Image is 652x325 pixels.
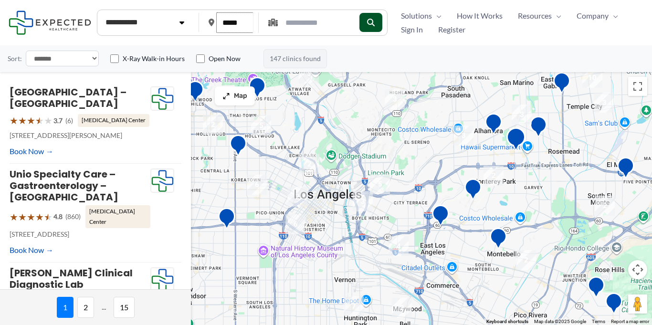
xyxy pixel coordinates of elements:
[628,77,647,96] button: Toggle fullscreen view
[285,214,305,234] div: 6
[385,89,405,109] div: 3
[249,77,266,101] div: Hd Diagnostic Imaging
[27,112,35,129] span: ★
[187,81,204,105] div: Belmont Village Senior Living Hollywood Hills
[114,297,135,318] span: 15
[432,205,449,229] div: Edward R. Roybal Comprehensive Health Center
[18,112,27,129] span: ★
[65,115,73,127] span: (6)
[218,208,235,232] div: Western Convalescent Hospital
[553,72,570,96] div: Unio Specialty Care – Gastroenterology – Temple City
[393,22,431,37] a: Sign In
[485,113,502,137] div: Pacific Medical Imaging
[582,68,602,88] div: 10
[432,9,442,23] span: Menu Toggle
[506,127,526,154] div: Synergy Imaging Center
[490,228,507,252] div: Montebello Advanced Imaging
[609,9,618,23] span: Menu Toggle
[10,208,18,226] span: ★
[8,52,22,65] label: Sort:
[151,169,174,193] img: Expected Healthcare Logo
[9,10,91,35] img: Expected Healthcare Logo - side, dark font, small
[552,9,561,23] span: Menu Toggle
[251,115,271,136] div: 5
[209,54,241,63] label: Open Now
[234,92,247,100] span: Map
[389,236,409,256] div: 4
[392,298,412,318] div: 2
[65,210,81,223] span: (860)
[287,187,307,207] div: 2
[569,9,626,23] a: CompanyMenu Toggle
[484,166,504,186] div: 2
[605,293,622,317] div: Mantro Mobile Imaging Llc
[594,93,614,113] div: 3
[27,208,35,226] span: ★
[85,205,150,229] span: [MEDICAL_DATA] Center
[10,85,126,110] a: [GEOGRAPHIC_DATA] – [GEOGRAPHIC_DATA]
[588,276,605,301] div: Montes Medical Group, Inc.
[516,250,536,270] div: 2
[10,243,53,257] a: Book Now
[203,115,223,135] div: 2
[263,49,327,68] span: 147 clinics found
[299,154,319,174] div: 2
[464,178,482,203] div: Monterey Park Hospital AHMC
[123,54,185,63] label: X-Ray Walk-in Hours
[577,9,609,23] span: Company
[595,196,615,216] div: 2
[10,168,118,204] a: Unio Specialty Care – Gastroenterology – [GEOGRAPHIC_DATA]
[401,9,432,23] span: Solutions
[457,9,503,23] span: How It Works
[299,63,319,84] div: 5
[151,268,174,292] img: Expected Healthcare Logo
[247,175,267,195] div: 6
[77,297,94,318] span: 2
[230,135,247,159] div: Western Diagnostic Radiology by RADDICO &#8211; Central LA
[611,319,649,324] a: Report a map error
[617,157,634,181] div: Centrelake Imaging &#8211; El Monte
[44,208,53,226] span: ★
[35,208,44,226] span: ★
[592,319,605,324] a: Terms (opens in new tab)
[530,116,547,140] div: Diagnostic Medical Group
[222,92,230,100] img: Maximize
[10,129,150,142] p: [STREET_ADDRESS][PERSON_NAME]
[18,208,27,226] span: ★
[57,297,74,318] span: 1
[512,105,532,125] div: 3
[401,22,423,37] span: Sign In
[453,126,473,146] div: 3
[151,87,174,111] img: Expected Healthcare Logo
[353,191,373,211] div: 3
[35,112,44,129] span: ★
[10,228,150,241] p: [STREET_ADDRESS]
[53,115,63,127] span: 3.7
[438,22,465,37] span: Register
[449,9,510,23] a: How It Works
[53,210,63,223] span: 4.8
[534,319,586,324] span: Map data ©2025 Google
[215,86,255,105] button: Map
[628,260,647,279] button: Map camera controls
[628,294,647,314] button: Drag Pegman onto the map to open Street View
[98,297,110,318] span: ...
[10,266,133,291] a: [PERSON_NAME] Clinical Diagnostic Lab
[518,9,552,23] span: Resources
[10,112,18,129] span: ★
[431,22,473,37] a: Register
[370,174,390,194] div: 5
[486,318,528,325] button: Keyboard shortcuts
[10,144,53,158] a: Book Now
[78,114,149,126] span: [MEDICAL_DATA] Center
[510,9,569,23] a: ResourcesMenu Toggle
[393,9,449,23] a: SolutionsMenu Toggle
[44,112,53,129] span: ★
[344,296,364,316] div: 7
